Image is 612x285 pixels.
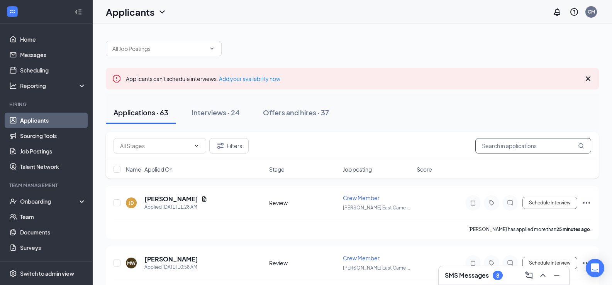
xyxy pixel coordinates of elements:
[9,182,85,189] div: Team Management
[487,260,496,266] svg: Tag
[192,108,240,117] div: Interviews · 24
[158,7,167,17] svg: ChevronDown
[343,205,410,211] span: [PERSON_NAME] East Came ...
[112,44,206,53] input: All Job Postings
[522,257,577,269] button: Schedule Interview
[269,199,338,207] div: Review
[75,8,82,16] svg: Collapse
[20,209,86,224] a: Team
[582,258,591,268] svg: Ellipses
[201,196,207,202] svg: Document
[219,75,280,82] a: Add your availability now
[20,159,86,174] a: Talent Network
[120,142,190,150] input: All Stages
[209,46,215,52] svg: ChevronDown
[553,7,562,17] svg: Notifications
[468,226,591,233] p: [PERSON_NAME] has applied more than .
[8,8,16,15] svg: WorkstreamLogo
[417,165,432,173] span: Score
[583,74,593,83] svg: Cross
[193,143,200,149] svg: ChevronDown
[20,62,86,78] a: Scheduling
[475,138,591,153] input: Search in applications
[20,47,86,62] a: Messages
[144,255,198,263] h5: [PERSON_NAME]
[523,269,535,282] button: ComposeMessage
[538,271,548,280] svg: ChevronUp
[556,226,590,232] b: 25 minutes ago
[578,143,584,149] svg: MagnifyingGlass
[20,32,86,47] a: Home
[343,265,410,271] span: [PERSON_NAME] East Came ...
[114,108,168,117] div: Applications · 63
[144,263,198,271] div: Applied [DATE] 10:58 AM
[552,271,561,280] svg: Minimize
[496,272,499,279] div: 8
[9,101,85,108] div: Hiring
[20,197,80,205] div: Onboarding
[468,200,478,206] svg: Note
[112,74,121,83] svg: Error
[20,143,86,159] a: Job Postings
[20,270,74,277] div: Switch to admin view
[505,260,515,266] svg: ChatInactive
[487,200,496,206] svg: Tag
[127,260,136,266] div: MW
[343,255,380,261] span: Crew Member
[20,240,86,255] a: Surveys
[9,197,17,205] svg: UserCheck
[343,194,380,201] span: Crew Member
[263,108,329,117] div: Offers and hires · 37
[343,165,372,173] span: Job posting
[522,197,577,209] button: Schedule Interview
[129,200,134,206] div: JD
[216,141,225,150] svg: Filter
[269,165,285,173] span: Stage
[144,203,207,211] div: Applied [DATE] 11:28 AM
[551,269,563,282] button: Minimize
[209,138,249,153] button: Filter Filters
[445,271,489,280] h3: SMS Messages
[570,7,579,17] svg: QuestionInfo
[269,259,338,267] div: Review
[582,198,591,207] svg: Ellipses
[537,269,549,282] button: ChevronUp
[588,8,595,15] div: CM
[144,195,198,203] h5: [PERSON_NAME]
[505,200,515,206] svg: ChatInactive
[20,113,86,128] a: Applicants
[20,224,86,240] a: Documents
[468,260,478,266] svg: Note
[20,82,86,89] div: Reporting
[126,165,173,173] span: Name · Applied On
[9,82,17,89] svg: Analysis
[106,5,154,19] h1: Applicants
[586,259,604,277] div: Open Intercom Messenger
[126,75,280,82] span: Applicants can't schedule interviews.
[9,270,17,277] svg: Settings
[20,128,86,143] a: Sourcing Tools
[524,271,534,280] svg: ComposeMessage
